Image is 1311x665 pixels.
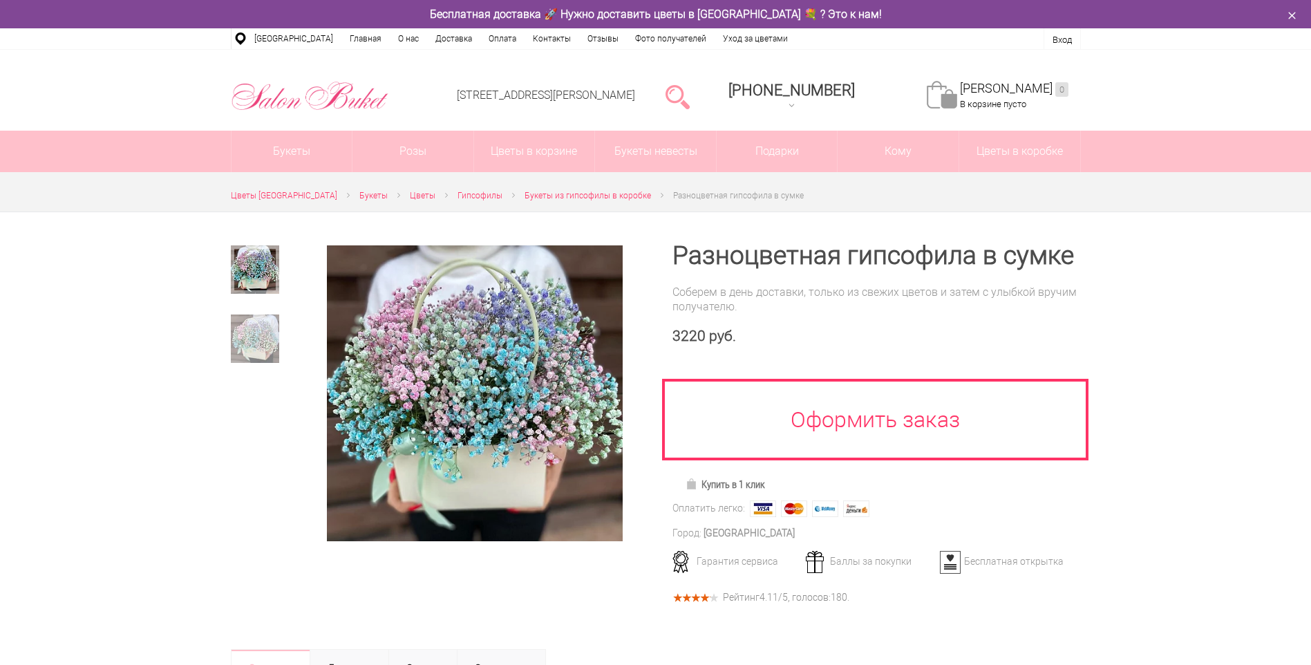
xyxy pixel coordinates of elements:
div: Город: [672,526,701,541]
a: Контакты [525,28,579,49]
a: Букеты невесты [595,131,716,172]
div: [PHONE_NUMBER] [728,82,855,99]
a: Подарки [717,131,838,172]
img: Купить в 1 клик [686,478,701,489]
span: Цветы [GEOGRAPHIC_DATA] [231,191,337,200]
a: Главная [341,28,390,49]
a: Увеличить [311,245,639,541]
a: [PHONE_NUMBER] [720,77,863,116]
a: Цветы [GEOGRAPHIC_DATA] [231,189,337,203]
a: Цветы в коробке [959,131,1080,172]
a: Цветы в корзине [474,131,595,172]
span: В корзине пусто [960,99,1026,109]
img: Visa [750,500,776,517]
a: Букеты [232,131,352,172]
span: 180 [831,592,847,603]
div: [GEOGRAPHIC_DATA] [704,526,795,541]
div: Рейтинг /5, голосов: . [723,594,849,601]
span: Букеты из гипсофилы в коробке [525,191,651,200]
span: Гипсофилы [458,191,502,200]
a: Цветы [410,189,435,203]
div: Гарантия сервиса [668,555,804,568]
a: Розы [352,131,473,172]
a: [GEOGRAPHIC_DATA] [246,28,341,49]
h1: Разноцветная гипсофила в сумке [672,243,1081,268]
div: Баллы за покупки [801,555,937,568]
a: Букеты [359,189,388,203]
a: [PERSON_NAME] [960,81,1068,97]
a: Фото получателей [627,28,715,49]
span: Цветы [410,191,435,200]
span: Разноцветная гипсофила в сумке [673,191,804,200]
img: Яндекс Деньги [843,500,869,517]
div: Бесплатная открытка [935,555,1071,568]
img: Разноцветная гипсофила в сумке [327,245,622,541]
a: Уход за цветами [715,28,796,49]
a: О нас [390,28,427,49]
a: Оформить заказ [662,379,1089,460]
a: [STREET_ADDRESS][PERSON_NAME] [457,88,635,102]
span: Кому [838,131,959,172]
ins: 0 [1055,82,1068,97]
div: 3220 руб. [672,328,1081,345]
div: Соберем в день доставки, только из свежих цветов и затем с улыбкой вручим получателю. [672,285,1081,314]
div: Бесплатная доставка 🚀 Нужно доставить цветы в [GEOGRAPHIC_DATA] 💐 ? Это к нам! [220,7,1091,21]
a: Гипсофилы [458,189,502,203]
a: Букеты из гипсофилы в коробке [525,189,651,203]
img: Цветы Нижний Новгород [231,78,389,114]
a: Отзывы [579,28,627,49]
span: Букеты [359,191,388,200]
img: MasterCard [781,500,807,517]
a: Купить в 1 клик [679,475,771,494]
img: Webmoney [812,500,838,517]
a: Вход [1053,35,1072,45]
a: Оплата [480,28,525,49]
div: Оплатить легко: [672,501,745,516]
a: Доставка [427,28,480,49]
span: 4.11 [760,592,778,603]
